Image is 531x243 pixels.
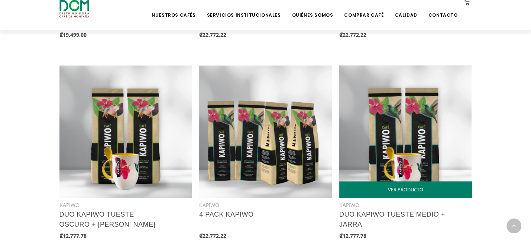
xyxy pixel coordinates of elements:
[287,1,337,18] a: Quiénes Somos
[59,232,87,239] b: ₡12.777,78
[339,65,472,198] img: Shop product image!
[199,232,226,239] b: ₡22.772,22
[199,211,253,218] a: 4 PACK KAPIWO
[59,201,192,209] div: KAPIWO
[147,1,200,18] a: Nuestros Cafés
[202,1,285,18] a: Servicios Institucionales
[199,65,332,198] img: Shop product image!
[339,181,472,198] a: VER PRODUCTO
[339,31,366,38] b: ₡22.772,22
[339,232,366,239] b: ₡12.777,78
[339,211,445,228] a: DUO KAPIWO TUESTE MEDIO + JARRA
[199,201,332,209] div: KAPIWO
[424,1,462,18] a: Contacto
[340,1,388,18] a: Comprar Café
[390,1,421,18] a: Calidad
[59,211,156,228] a: DUO KAPIWO TUESTE OSCURO + [PERSON_NAME]
[59,31,87,38] b: ₡19.499,00
[199,31,226,38] b: ₡22.772,22
[59,65,192,198] img: Shop product image!
[339,201,472,209] div: KAPIWO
